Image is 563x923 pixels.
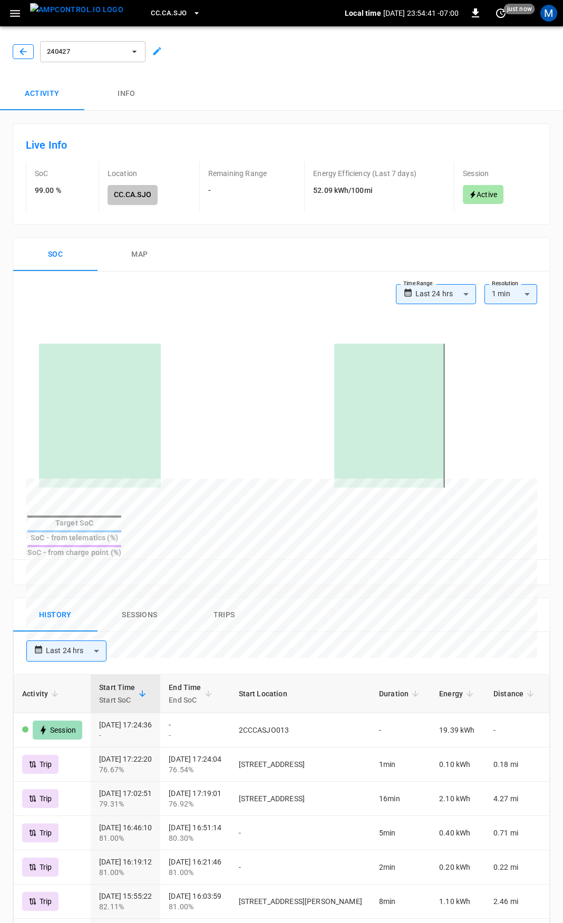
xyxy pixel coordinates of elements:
button: 240427 [40,41,145,62]
td: 0.40 kWh [431,816,485,850]
div: 81.00% [169,867,221,878]
td: - [485,713,546,747]
td: [DATE] 15:55:22 [91,885,160,919]
span: Start TimeStart SoC [99,681,149,706]
h6: 52.09 kWh/100mi [313,185,416,197]
th: Start Location [230,675,371,713]
p: Energy Efficiency (Last 7 days) [313,168,416,179]
p: Start SoC [99,694,135,706]
td: [DATE] 16:21:46 [160,850,230,885]
span: Duration [379,687,422,700]
label: Resolution [492,279,518,288]
td: - [230,816,371,850]
span: End TimeEnd SoC [169,681,215,706]
p: [DATE] 23:54:41 -07:00 [383,8,459,18]
td: [DATE] 16:51:14 [160,816,230,850]
button: CC.CA.SJO [147,3,205,24]
button: History [13,598,98,632]
h6: Live Info [26,137,537,153]
button: Soc [13,238,98,271]
button: map [98,238,182,271]
label: Time Range [403,279,433,288]
div: End Time [169,681,201,706]
button: Info [84,77,169,111]
span: CC.CA.SJO [151,7,187,20]
p: Remaining Range [208,168,267,179]
button: Trips [182,598,266,632]
span: Energy [439,687,477,700]
td: 0.22 mi [485,850,546,885]
td: [DATE] 16:19:12 [91,850,160,885]
div: Last 24 hrs [46,641,106,661]
h6: CC.CA.SJO [108,185,158,205]
p: Local time [345,8,381,18]
div: Trip [22,823,59,842]
span: Activity [22,687,62,700]
td: 5min [371,816,431,850]
div: profile-icon [540,5,557,22]
span: just now [504,4,535,14]
td: 2min [371,850,431,885]
div: 81.00% [169,901,221,912]
td: [DATE] 16:03:59 [160,885,230,919]
p: Session [463,168,489,179]
img: ampcontrol.io logo [30,3,123,16]
td: 0.18 mi [485,747,546,782]
p: Active [477,189,497,200]
div: Trip [22,755,59,774]
div: Trip [22,789,59,808]
div: Last 24 hrs [415,284,476,304]
p: SoC [35,168,48,179]
button: Sessions [98,598,182,632]
div: 82.11% [99,901,152,912]
h6: - [208,185,267,197]
h6: 99.00 % [35,185,61,197]
div: 1 min [484,284,537,304]
div: 81.00% [99,867,152,878]
td: - [230,850,371,885]
button: set refresh interval [492,5,509,22]
div: 81.00% [99,833,152,843]
span: 240427 [47,46,125,58]
td: 2.46 mi [485,885,546,919]
td: [DATE] 16:46:10 [91,816,160,850]
div: Trip [22,892,59,911]
td: 1.10 kWh [431,885,485,919]
td: [STREET_ADDRESS][PERSON_NAME] [230,885,371,919]
td: 4.27 mi [485,782,546,816]
div: 80.30% [169,833,221,843]
p: End SoC [169,694,201,706]
span: Distance [493,687,537,700]
td: 0.71 mi [485,816,546,850]
td: 0.20 kWh [431,850,485,885]
div: Start Time [99,681,135,706]
p: Location [108,168,137,179]
div: Trip [22,858,59,877]
td: 8min [371,885,431,919]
